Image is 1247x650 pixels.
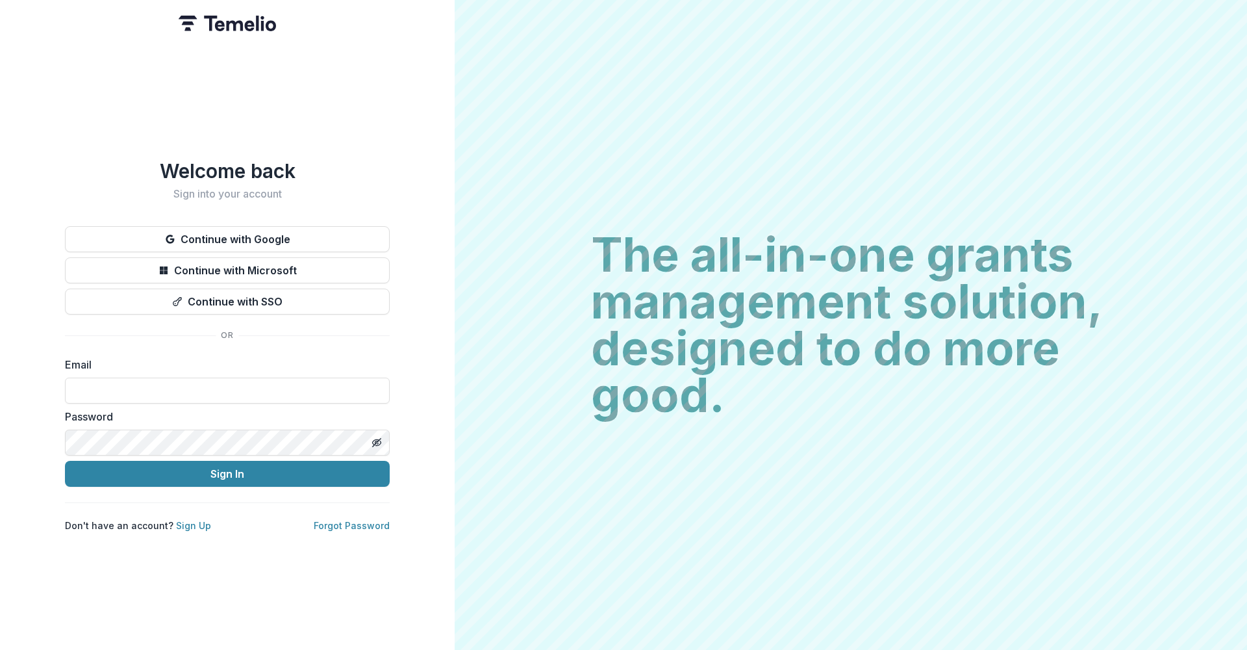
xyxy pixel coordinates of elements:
button: Toggle password visibility [366,432,387,453]
h1: Welcome back [65,159,390,183]
h2: Sign into your account [65,188,390,200]
img: Temelio [179,16,276,31]
p: Don't have an account? [65,519,211,532]
button: Continue with Google [65,226,390,252]
button: Continue with SSO [65,289,390,315]
button: Sign In [65,461,390,487]
a: Forgot Password [314,520,390,531]
label: Password [65,409,382,424]
button: Continue with Microsoft [65,257,390,283]
label: Email [65,357,382,372]
a: Sign Up [176,520,211,531]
